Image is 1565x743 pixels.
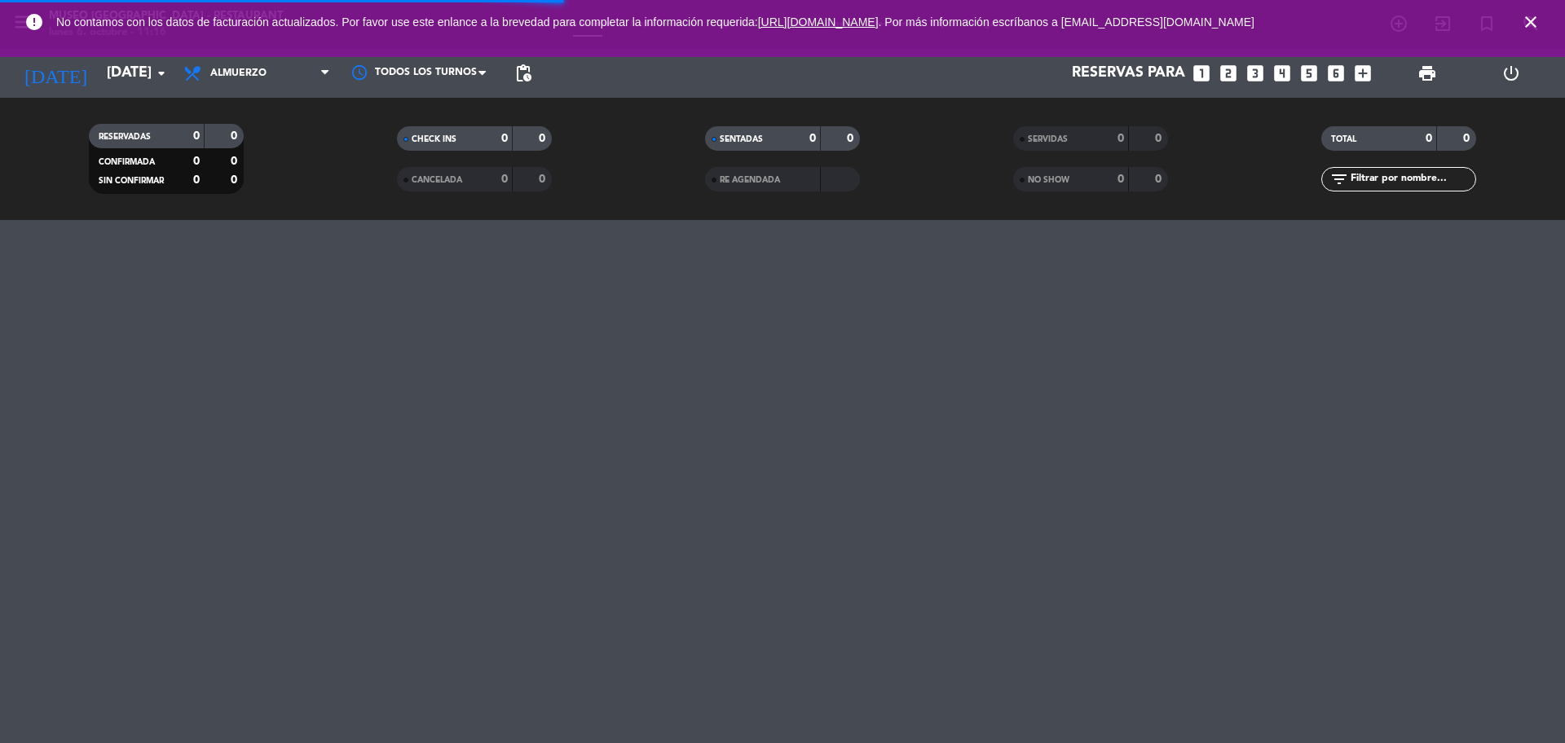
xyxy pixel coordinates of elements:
strong: 0 [231,156,240,167]
i: looks_4 [1272,63,1293,84]
i: looks_one [1191,63,1212,84]
span: SENTADAS [720,135,763,143]
i: looks_two [1218,63,1239,84]
i: arrow_drop_down [152,64,171,83]
i: power_settings_new [1501,64,1521,83]
span: RESERVADAS [99,133,151,141]
strong: 0 [193,174,200,186]
span: pending_actions [514,64,533,83]
strong: 0 [501,133,508,144]
span: SERVIDAS [1028,135,1068,143]
strong: 0 [1463,133,1473,144]
i: close [1521,12,1541,32]
span: Almuerzo [210,68,267,79]
span: SIN CONFIRMAR [99,177,164,185]
span: print [1417,64,1437,83]
span: TOTAL [1331,135,1356,143]
strong: 0 [539,174,549,185]
strong: 0 [1118,133,1124,144]
strong: 0 [1118,174,1124,185]
i: error [24,12,44,32]
strong: 0 [193,156,200,167]
strong: 0 [1426,133,1432,144]
i: looks_6 [1325,63,1347,84]
strong: 0 [539,133,549,144]
strong: 0 [501,174,508,185]
i: looks_3 [1245,63,1266,84]
span: CHECK INS [412,135,456,143]
strong: 0 [231,130,240,142]
strong: 0 [809,133,816,144]
span: CONFIRMADA [99,158,155,166]
a: [URL][DOMAIN_NAME] [758,15,879,29]
i: looks_5 [1298,63,1320,84]
a: . Por más información escríbanos a [EMAIL_ADDRESS][DOMAIN_NAME] [879,15,1254,29]
strong: 0 [1155,174,1165,185]
strong: 0 [847,133,857,144]
i: add_box [1352,63,1373,84]
div: LOG OUT [1469,49,1553,98]
span: NO SHOW [1028,176,1069,184]
strong: 0 [1155,133,1165,144]
span: Reservas para [1072,65,1185,81]
i: [DATE] [12,55,99,91]
strong: 0 [193,130,200,142]
span: RE AGENDADA [720,176,780,184]
strong: 0 [231,174,240,186]
i: filter_list [1329,169,1349,189]
span: CANCELADA [412,176,462,184]
input: Filtrar por nombre... [1349,170,1475,188]
span: No contamos con los datos de facturación actualizados. Por favor use este enlance a la brevedad p... [56,15,1254,29]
